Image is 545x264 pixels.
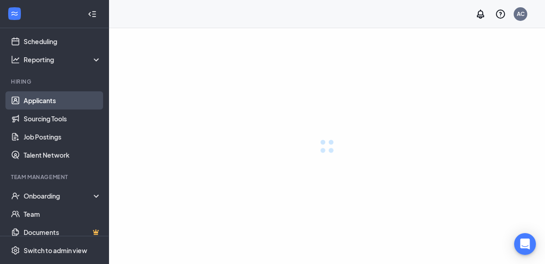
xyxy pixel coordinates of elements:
div: Onboarding [24,191,102,200]
a: Team [24,205,101,223]
svg: Collapse [88,10,97,19]
div: Switch to admin view [24,246,87,255]
svg: Analysis [11,55,20,64]
div: Hiring [11,78,99,85]
div: Reporting [24,55,102,64]
div: AC [517,10,525,18]
div: Open Intercom Messenger [514,233,536,255]
a: Scheduling [24,32,101,50]
div: Team Management [11,173,99,181]
svg: UserCheck [11,191,20,200]
svg: Settings [11,246,20,255]
a: Talent Network [24,146,101,164]
svg: WorkstreamLogo [10,9,19,18]
a: Job Postings [24,128,101,146]
a: DocumentsCrown [24,223,101,241]
a: Applicants [24,91,101,110]
svg: Notifications [475,9,486,20]
a: Sourcing Tools [24,110,101,128]
svg: QuestionInfo [495,9,506,20]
